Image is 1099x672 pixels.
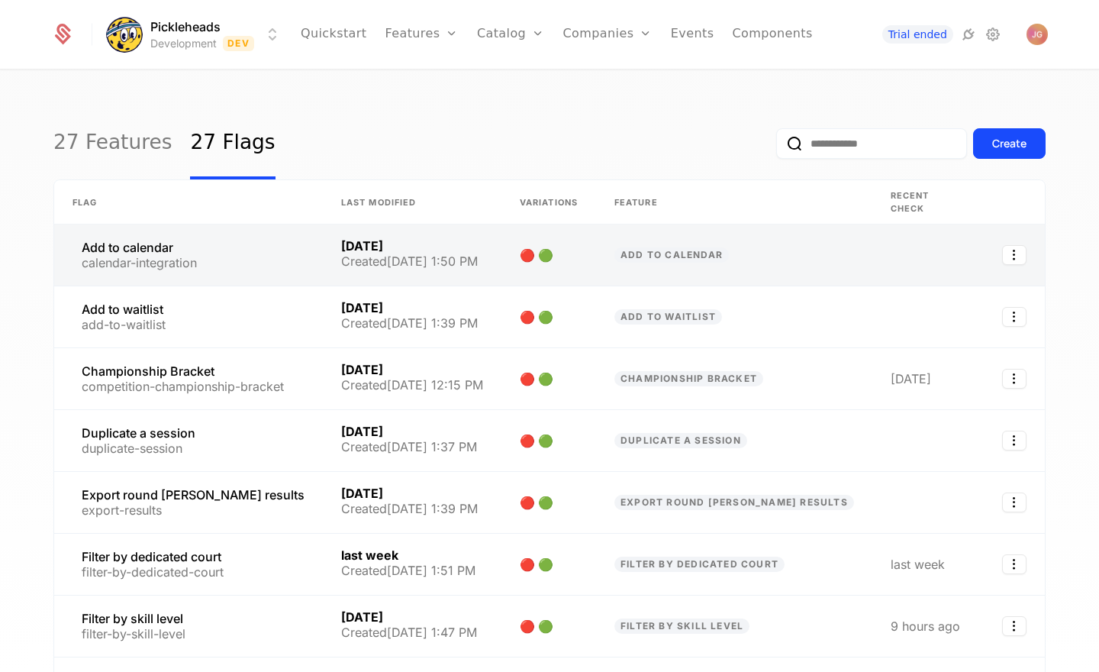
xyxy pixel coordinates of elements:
button: Select action [1002,431,1026,451]
button: Select action [1002,616,1026,636]
button: Open user button [1026,24,1048,45]
button: Select environment [111,18,282,51]
div: Development [150,36,217,51]
th: Variations [501,180,596,225]
button: Select action [1002,369,1026,389]
a: Settings [984,25,1002,44]
span: Pickleheads [150,18,221,36]
img: Jeff Gordon [1026,24,1048,45]
img: Pickleheads [106,16,143,53]
th: Flag [54,180,323,225]
a: Integrations [959,25,978,44]
button: Select action [1002,493,1026,512]
div: Create [992,136,1026,151]
th: Last Modified [323,180,501,225]
th: Feature [596,180,872,225]
button: Create [973,128,1046,159]
button: Select action [1002,245,1026,265]
th: Recent check [872,180,984,225]
a: 27 Flags [190,108,275,179]
button: Select action [1002,554,1026,574]
button: Select action [1002,307,1026,327]
a: 27 Features [53,108,172,179]
a: Trial ended [882,25,953,44]
span: Dev [223,36,254,51]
